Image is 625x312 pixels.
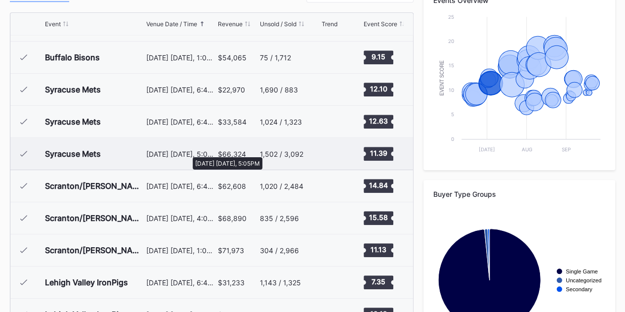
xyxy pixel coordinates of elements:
svg: Chart title [322,206,351,230]
div: Buyer Type Groups [433,190,605,198]
text: Event Score [439,60,445,95]
div: [DATE] [DATE], 6:45PM [146,182,215,190]
div: $68,890 [218,214,247,223]
div: Scranton/[PERSON_NAME] RailRiders [45,181,144,191]
svg: Chart title [322,238,351,263]
svg: Chart title [322,141,351,166]
div: 835 / 2,596 [260,214,299,223]
div: Buffalo Bisons [45,52,100,62]
div: 304 / 2,966 [260,246,299,255]
div: 75 / 1,712 [260,53,291,62]
div: Trend [322,20,337,28]
div: [DATE] [DATE], 6:45PM [146,118,215,126]
div: 1,502 / 3,092 [260,150,303,158]
text: Aug [521,146,532,152]
div: Event [45,20,61,28]
div: $71,973 [218,246,244,255]
div: [DATE] [DATE], 6:45PM [146,278,215,287]
div: Revenue [218,20,243,28]
div: Venue Date / Time [146,20,197,28]
svg: Chart title [322,270,351,295]
div: Lehigh Valley IronPigs [45,277,128,287]
div: Syracuse Mets [45,117,101,127]
div: $22,970 [218,86,245,94]
div: [DATE] [DATE], 6:45PM [146,86,215,94]
div: $31,233 [218,278,245,287]
div: $54,065 [218,53,247,62]
div: 1,020 / 2,484 [260,182,303,190]
div: 1,024 / 1,323 [260,118,302,126]
svg: Chart title [322,174,351,198]
div: [DATE] [DATE], 4:05PM [146,214,215,223]
text: 11.13 [371,245,386,254]
div: [DATE] [DATE], 5:05PM [146,150,215,158]
text: 11.39 [370,149,387,157]
div: Unsold / Sold [260,20,296,28]
div: 1,690 / 883 [260,86,298,94]
div: Scranton/[PERSON_NAME] RailRiders [45,245,144,255]
svg: Chart title [322,77,351,102]
svg: Chart title [322,109,351,134]
div: $66,324 [218,150,246,158]
div: $33,584 [218,118,247,126]
div: Event Score [364,20,397,28]
text: Uncategorized [566,277,601,283]
text: 7.35 [372,277,385,286]
div: Syracuse Mets [45,149,101,159]
text: 14.84 [369,181,388,189]
text: 25 [448,14,454,20]
text: 0 [451,136,454,142]
text: [DATE] [479,146,495,152]
text: 5 [451,111,454,117]
text: Single Game [566,268,598,274]
text: 15 [449,62,454,68]
div: $62,608 [218,182,246,190]
div: Scranton/[PERSON_NAME] RailRiders [45,213,144,223]
text: 10 [449,87,454,93]
text: 20 [448,38,454,44]
svg: Chart title [322,45,351,70]
div: [DATE] [DATE], 1:05PM [146,53,215,62]
text: Secondary [566,286,592,292]
text: 12.63 [369,117,388,125]
text: 15.58 [369,213,388,222]
svg: Chart title [433,12,605,160]
div: 1,143 / 1,325 [260,278,301,287]
div: [DATE] [DATE], 1:05PM [146,246,215,255]
div: Syracuse Mets [45,85,101,94]
text: Sep [561,146,570,152]
text: 12.10 [370,85,387,93]
text: 9.15 [372,52,385,61]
